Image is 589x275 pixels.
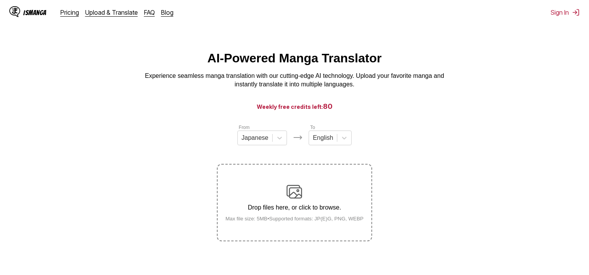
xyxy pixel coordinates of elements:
[9,6,60,19] a: IsManga LogoIsManga
[9,6,20,17] img: IsManga Logo
[310,125,315,130] label: To
[551,9,580,16] button: Sign In
[208,51,382,65] h1: AI-Powered Manga Translator
[572,9,580,16] img: Sign out
[23,9,46,16] div: IsManga
[239,125,250,130] label: From
[140,72,450,89] p: Experience seamless manga translation with our cutting-edge AI technology. Upload your favorite m...
[219,204,370,211] p: Drop files here, or click to browse.
[19,101,570,111] h3: Weekly free credits left:
[85,9,138,16] a: Upload & Translate
[293,133,302,142] img: Languages icon
[323,102,333,110] span: 80
[144,9,155,16] a: FAQ
[60,9,79,16] a: Pricing
[219,216,370,222] small: Max file size: 5MB • Supported formats: JP(E)G, PNG, WEBP
[161,9,173,16] a: Blog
